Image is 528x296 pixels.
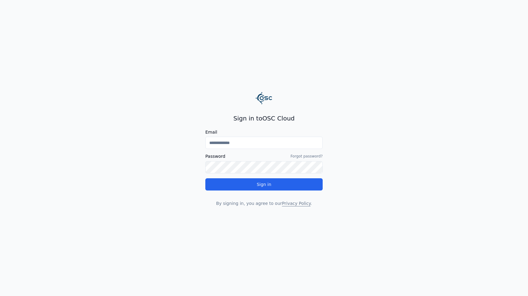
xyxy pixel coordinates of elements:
[282,201,310,206] a: Privacy Policy
[205,154,225,158] label: Password
[255,90,273,107] img: Logo
[205,114,323,123] h2: Sign in to OSC Cloud
[205,200,323,206] p: By signing in, you agree to our .
[205,130,323,134] label: Email
[291,154,323,159] a: Forgot password?
[205,178,323,191] button: Sign in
